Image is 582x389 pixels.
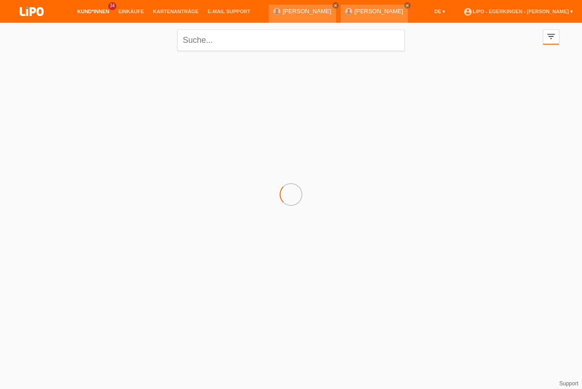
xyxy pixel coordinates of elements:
[333,3,338,8] i: close
[404,2,411,9] a: close
[430,9,450,14] a: DE ▾
[203,9,255,14] a: E-Mail Support
[355,8,403,15] a: [PERSON_NAME]
[9,19,55,26] a: LIPO pay
[546,31,556,41] i: filter_list
[283,8,331,15] a: [PERSON_NAME]
[149,9,203,14] a: Kartenanträge
[332,2,339,9] a: close
[405,3,410,8] i: close
[114,9,148,14] a: Einkäufe
[559,380,578,387] a: Support
[459,9,577,14] a: account_circleLIPO - Egerkingen - [PERSON_NAME] ▾
[177,30,405,51] input: Suche...
[73,9,114,14] a: Kund*innen
[108,2,116,10] span: 34
[463,7,472,16] i: account_circle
